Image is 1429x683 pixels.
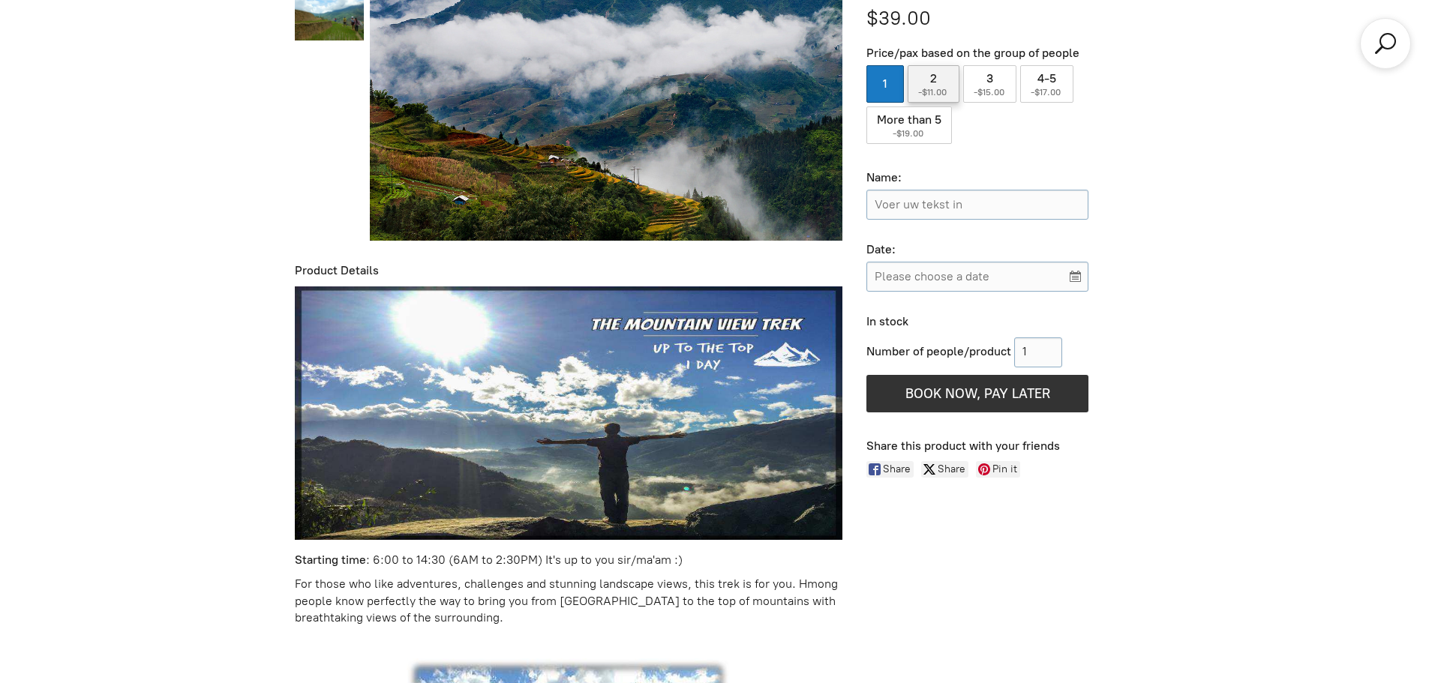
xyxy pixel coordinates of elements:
span: In stock [866,314,908,328]
button: BOOK NOW, PAY LATER [866,375,1088,412]
span: Pin it [992,461,1020,478]
span: -$11.00 [918,87,949,97]
a: Search products [1372,30,1399,57]
input: 1 [1014,337,1062,367]
span: $39.00 [866,6,931,30]
div: Name: [866,170,1088,186]
span: BOOK NOW, PAY LATER [905,385,1050,402]
span: Share [883,461,914,478]
div: Product Details [295,263,843,279]
a: Share [921,461,968,478]
span: -$19.00 [893,128,926,139]
label: 2 [908,65,959,103]
img: 2EOpUZUKDXybvI6-tBpRtK6gOkpISStJeYXsp8DHw_eq763h8r3WrSkLhGzyF2EzUeURU_dDWL-pc5oiphN02gTDhOdPI5D5Q... [295,286,843,540]
span: -$15.00 [974,87,1007,97]
input: Please choose a date [866,262,1088,292]
span: -$17.00 [1031,87,1063,97]
span: Share [938,461,968,478]
p: For those who like adventures, challenges and stunning landscape views, this trek is for you. Hmo... [295,576,843,626]
label: 3 [963,65,1017,103]
a: Pin it [976,461,1020,478]
p: : 6:00 to 14:30 (6AM to 2:30PM) It's up to you sir/ma'am :) [295,552,843,568]
a: Share [866,461,914,478]
label: 4-5 [1020,65,1073,103]
div: Price/pax based on the group of people [866,46,1088,61]
input: Name: [866,190,1088,220]
label: More than 5 [866,106,952,144]
div: Date: [866,242,1088,258]
span: Number of people/product [866,344,1011,358]
strong: Starting time [295,553,366,567]
div: Share this product with your friends [866,439,1134,454]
